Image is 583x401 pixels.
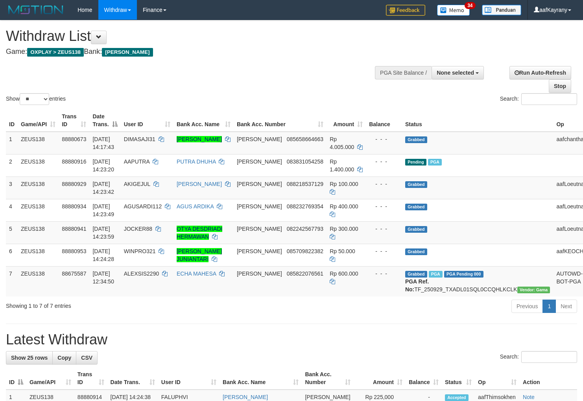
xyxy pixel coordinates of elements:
[59,109,89,132] th: Trans ID: activate to sort column ascending
[18,109,59,132] th: Game/API: activate to sort column ascending
[500,351,577,363] label: Search:
[124,248,156,254] span: WINPRO321
[369,135,399,143] div: - - -
[177,181,222,187] a: [PERSON_NAME]
[18,199,59,221] td: ZEUS138
[521,93,577,105] input: Search:
[330,181,358,187] span: Rp 100.000
[475,367,520,390] th: Op: activate to sort column ascending
[330,226,358,232] span: Rp 300.000
[237,270,282,277] span: [PERSON_NAME]
[6,132,18,155] td: 1
[428,159,442,166] span: Marked by aafanarl
[223,394,268,400] a: [PERSON_NAME]
[62,136,86,142] span: 88880673
[549,79,571,93] a: Stop
[369,158,399,166] div: - - -
[405,204,427,210] span: Grabbed
[6,367,26,390] th: ID: activate to sort column descending
[76,351,98,364] a: CSV
[369,225,399,233] div: - - -
[369,270,399,278] div: - - -
[124,181,150,187] span: AKIGEJUL
[74,367,107,390] th: Trans ID: activate to sort column ascending
[6,109,18,132] th: ID
[6,48,381,56] h4: Game: Bank:
[523,394,535,400] a: Note
[18,221,59,244] td: ZEUS138
[402,266,553,296] td: TF_250929_TXADL01SQL0CCQHLKCLK
[375,66,432,79] div: PGA Site Balance /
[237,226,282,232] span: [PERSON_NAME]
[234,109,327,132] th: Bank Acc. Number: activate to sort column ascending
[432,66,484,79] button: None selected
[18,132,59,155] td: ZEUS138
[405,271,427,278] span: Grabbed
[237,181,282,187] span: [PERSON_NAME]
[500,93,577,105] label: Search:
[177,203,214,210] a: AGUS ARDIKA
[405,181,427,188] span: Grabbed
[62,203,86,210] span: 88880934
[386,5,425,16] img: Feedback.jpg
[6,177,18,199] td: 3
[237,136,282,142] span: [PERSON_NAME]
[369,180,399,188] div: - - -
[287,158,323,165] span: Copy 083831054258 to clipboard
[177,158,216,165] a: PUTRA DHUHA
[124,226,152,232] span: JOCKER88
[354,367,406,390] th: Amount: activate to sort column ascending
[20,93,49,105] select: Showentries
[330,136,354,150] span: Rp 4.005.000
[444,271,483,278] span: PGA Pending
[62,226,86,232] span: 88880941
[124,158,149,165] span: AAPUTRA
[6,266,18,296] td: 7
[542,300,556,313] a: 1
[124,203,162,210] span: AGUSARDI112
[445,394,469,401] span: Accepted
[220,367,302,390] th: Bank Acc. Name: activate to sort column ascending
[124,136,155,142] span: DIMASAJI31
[92,248,114,262] span: [DATE] 14:24:28
[6,93,66,105] label: Show entries
[555,300,577,313] a: Next
[330,270,358,277] span: Rp 600.000
[287,203,323,210] span: Copy 088232769354 to clipboard
[287,181,323,187] span: Copy 088218537129 to clipboard
[18,154,59,177] td: ZEUS138
[327,109,366,132] th: Amount: activate to sort column ascending
[92,158,114,173] span: [DATE] 14:23:20
[158,367,220,390] th: User ID: activate to sort column ascending
[177,226,222,240] a: OTYA DESDRIADI HERMAWAN
[26,367,74,390] th: Game/API: activate to sort column ascending
[52,351,76,364] a: Copy
[92,226,114,240] span: [DATE] 14:23:59
[18,266,59,296] td: ZEUS138
[302,367,353,390] th: Bank Acc. Number: activate to sort column ascending
[237,248,282,254] span: [PERSON_NAME]
[287,248,323,254] span: Copy 085709822382 to clipboard
[124,270,159,277] span: ALEXSIS2290
[405,278,429,292] b: PGA Ref. No:
[177,270,216,277] a: ECHA MAHESA
[369,202,399,210] div: - - -
[520,367,577,390] th: Action
[27,48,84,57] span: OXPLAY > ZEUS138
[62,158,86,165] span: 88880916
[92,181,114,195] span: [DATE] 14:23:42
[287,136,323,142] span: Copy 085658664663 to clipboard
[6,154,18,177] td: 2
[429,271,443,278] span: Marked by aafpengsreynich
[287,226,323,232] span: Copy 082242567793 to clipboard
[405,226,427,233] span: Grabbed
[437,70,474,76] span: None selected
[366,109,402,132] th: Balance
[305,394,350,400] span: [PERSON_NAME]
[6,299,237,310] div: Showing 1 to 7 of 7 entries
[405,136,427,143] span: Grabbed
[173,109,234,132] th: Bank Acc. Name: activate to sort column ascending
[521,351,577,363] input: Search:
[405,248,427,255] span: Grabbed
[121,109,173,132] th: User ID: activate to sort column ascending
